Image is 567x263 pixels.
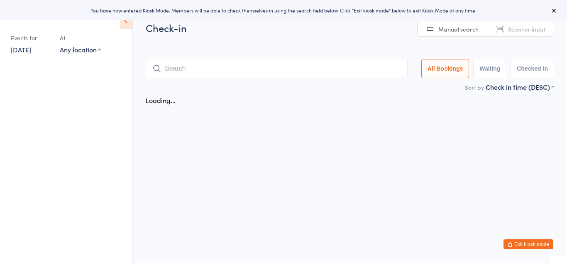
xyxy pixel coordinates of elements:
div: Loading... [146,96,176,105]
div: Any location [60,45,101,54]
button: All Bookings [421,59,469,78]
div: At [60,31,101,45]
span: Scanner input [508,25,545,33]
label: Sort by [465,83,484,91]
button: Waiting [473,59,506,78]
a: [DATE] [11,45,31,54]
button: Exit kiosk mode [503,239,553,249]
div: Events for [11,31,51,45]
h2: Check-in [146,21,554,34]
button: Checked in [511,59,554,78]
span: Manual search [438,25,479,33]
input: Search [146,59,408,78]
div: Check in time (DESC) [486,82,554,91]
div: You have now entered Kiosk Mode. Members will be able to check themselves in using the search fie... [13,7,554,14]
